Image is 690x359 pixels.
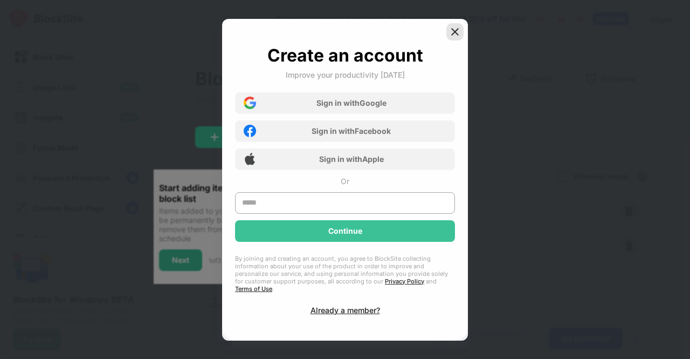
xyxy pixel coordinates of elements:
div: Create an account [267,45,423,66]
img: facebook-icon.png [244,125,256,137]
a: Terms of Use [235,285,272,293]
div: Sign in with Google [316,98,387,107]
div: Sign in with Facebook [312,126,391,136]
div: Or [341,177,349,186]
div: Improve your productivity [DATE] [286,70,405,79]
img: google-icon.png [244,97,256,109]
div: Continue [328,227,362,235]
img: apple-icon.png [244,153,256,165]
div: By joining and creating an account, you agree to BlockSite collecting information about your use ... [235,255,455,293]
div: Already a member? [310,306,380,315]
a: Privacy Policy [385,277,424,285]
div: Sign in with Apple [319,154,384,164]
